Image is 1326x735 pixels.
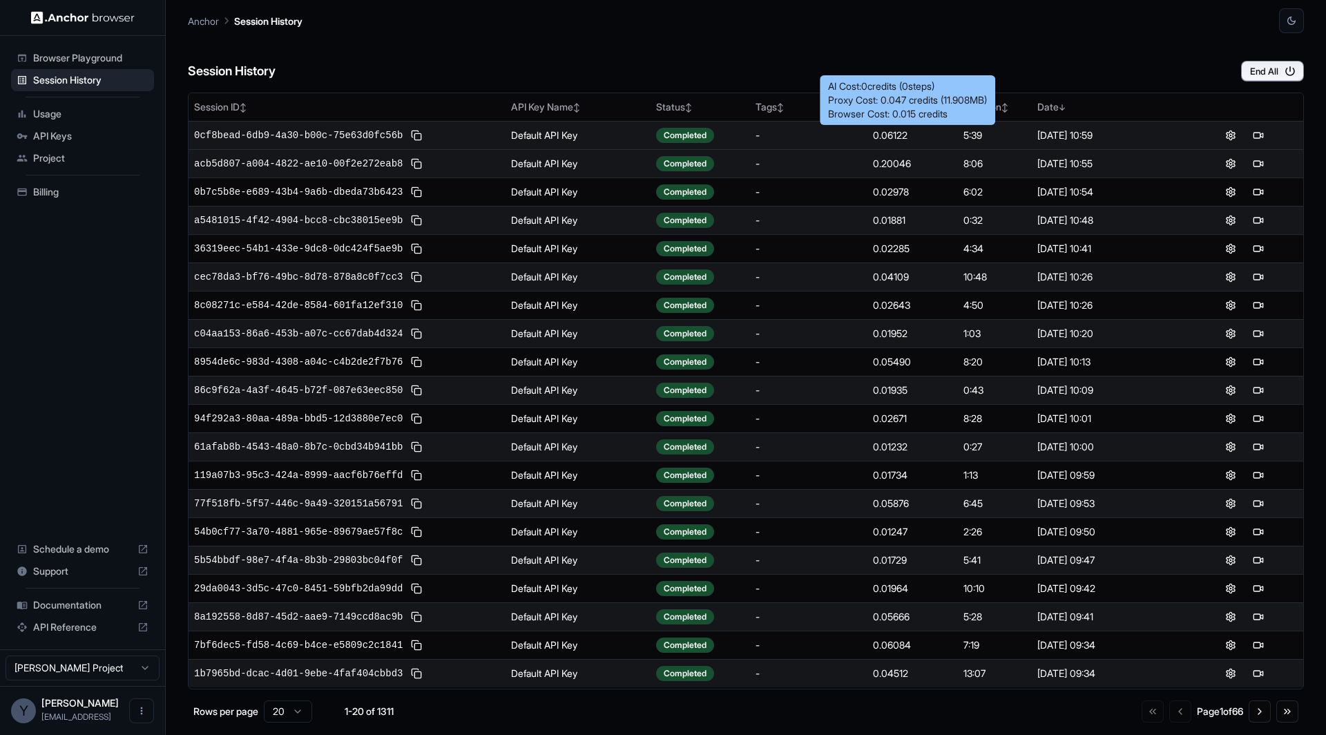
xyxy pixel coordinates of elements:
div: Completed [656,609,714,624]
div: - [756,270,862,284]
div: - [756,440,862,454]
td: Default API Key [506,149,651,178]
div: 6:02 [963,185,1026,199]
div: [DATE] 09:50 [1037,525,1180,539]
span: ↕ [573,102,580,113]
span: yuma@o-mega.ai [41,712,111,722]
div: - [756,412,862,426]
td: Default API Key [506,602,651,631]
div: [DATE] 10:00 [1037,440,1180,454]
div: Completed [656,638,714,653]
div: Completed [656,553,714,568]
div: 0.20046 [873,157,952,171]
div: [DATE] 09:42 [1037,582,1180,595]
span: 77f518fb-5f57-446c-9a49-320151a56791 [194,497,403,510]
td: Default API Key [506,178,651,206]
div: 5:28 [963,610,1026,624]
div: [DATE] 10:55 [1037,157,1180,171]
div: 10:48 [963,270,1026,284]
div: - [756,610,862,624]
div: 0.05666 [873,610,952,624]
div: Completed [656,411,714,426]
p: Session History [234,14,302,28]
span: ↕ [240,102,247,113]
div: [DATE] 10:09 [1037,383,1180,397]
span: API Reference [33,620,132,634]
span: Yuma Heymans [41,697,119,709]
div: 0.01247 [873,525,952,539]
span: 0cf8bead-6db9-4a30-b00c-75e63d0fc56b [194,128,403,142]
div: Completed [656,496,714,511]
div: - [756,213,862,227]
td: Default API Key [506,319,651,347]
div: [DATE] 10:26 [1037,298,1180,312]
div: Completed [656,524,714,540]
div: 0.01964 [873,582,952,595]
td: Default API Key [506,631,651,659]
span: 54b0cf77-3a70-4881-965e-89679ae57f8c [194,525,403,539]
div: 0.01734 [873,468,952,482]
td: Default API Key [506,262,651,291]
div: 0.02671 [873,412,952,426]
span: Documentation [33,598,132,612]
div: Session History [11,69,154,91]
div: Tags [756,100,862,114]
span: 8a192558-8d87-45d2-aae9-7149ccd8ac9b [194,610,403,624]
div: 0:32 [963,213,1026,227]
div: 0.02285 [873,242,952,256]
span: cec78da3-bf76-49bc-8d78-878a8c0f7cc3 [194,270,403,284]
div: Project [11,147,154,169]
span: 5b54bbdf-98e7-4f4a-8b3b-29803bc04f0f [194,553,403,567]
span: 8954de6c-983d-4308-a04c-c4b2de2f7b76 [194,355,403,369]
div: [DATE] 09:47 [1037,553,1180,567]
span: 8c08271c-e584-42de-8584-601fa12ef310 [194,298,403,312]
div: Page 1 of 66 [1197,705,1243,718]
div: 0.06122 [873,128,952,142]
td: Default API Key [506,461,651,489]
div: - [756,242,862,256]
div: Usage [11,103,154,125]
div: [DATE] 09:41 [1037,610,1180,624]
div: 8:06 [963,157,1026,171]
span: 7bf6dec5-fd58-4c69-b4ce-e5809c2c1841 [194,638,403,652]
div: 0.01935 [873,383,952,397]
div: 4:50 [963,298,1026,312]
span: 1b7965bd-dcac-4d01-9ebe-4faf404cbbd3 [194,667,403,680]
div: - [756,383,862,397]
div: [DATE] 10:41 [1037,242,1180,256]
span: 119a07b3-95c3-424a-8999-aacf6b76effd [194,468,403,482]
td: Default API Key [506,489,651,517]
div: 2:26 [963,525,1026,539]
span: c04aa153-86a6-453b-a07c-cc67dab4d324 [194,327,403,341]
div: [DATE] 09:34 [1037,667,1180,680]
div: - [756,667,862,680]
div: 5:41 [963,553,1026,567]
span: a5481015-4f42-4904-bcc8-cbc38015ee9b [194,213,403,227]
div: Completed [656,439,714,455]
div: 0:43 [963,383,1026,397]
div: 0.05876 [873,497,952,510]
p: Anchor [188,14,219,28]
div: 1:03 [963,327,1026,341]
span: ↓ [1059,102,1066,113]
div: 0:27 [963,440,1026,454]
div: Support [11,560,154,582]
div: [DATE] 10:13 [1037,355,1180,369]
nav: breadcrumb [188,13,302,28]
div: 0.01232 [873,440,952,454]
div: - [756,157,862,171]
div: 6:45 [963,497,1026,510]
div: - [756,553,862,567]
div: 0.01952 [873,327,952,341]
div: Completed [656,468,714,483]
div: [DATE] 09:34 [1037,638,1180,652]
div: Status [656,100,744,114]
div: Proxy Cost: 0.047 credits ( 11.908 MB) [828,93,987,107]
div: 5:39 [963,128,1026,142]
div: Y [11,698,36,723]
div: - [756,327,862,341]
td: Default API Key [506,517,651,546]
td: Default API Key [506,404,651,432]
span: 94f292a3-80aa-489a-bbd5-12d3880e7ec0 [194,412,403,426]
h6: Session History [188,61,276,82]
